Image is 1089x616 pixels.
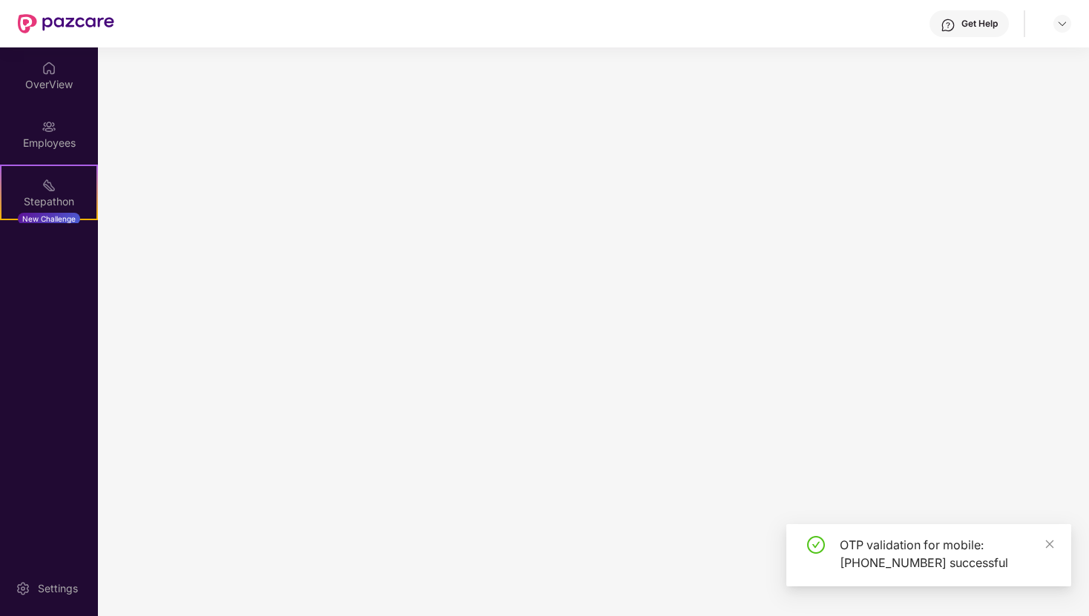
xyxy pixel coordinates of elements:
[42,61,56,76] img: svg+xml;base64,PHN2ZyBpZD0iSG9tZSIgeG1sbnM9Imh0dHA6Ly93d3cudzMub3JnLzIwMDAvc3ZnIiB3aWR0aD0iMjAiIG...
[961,18,998,30] div: Get Help
[941,18,955,33] img: svg+xml;base64,PHN2ZyBpZD0iSGVscC0zMngzMiIgeG1sbnM9Imh0dHA6Ly93d3cudzMub3JnLzIwMDAvc3ZnIiB3aWR0aD...
[807,536,825,554] span: check-circle
[1056,18,1068,30] img: svg+xml;base64,PHN2ZyBpZD0iRHJvcGRvd24tMzJ4MzIiIHhtbG5zPSJodHRwOi8vd3d3LnczLm9yZy8yMDAwL3N2ZyIgd2...
[42,178,56,193] img: svg+xml;base64,PHN2ZyB4bWxucz0iaHR0cDovL3d3dy53My5vcmcvMjAwMC9zdmciIHdpZHRoPSIyMSIgaGVpZ2h0PSIyMC...
[1,194,96,209] div: Stepathon
[18,14,114,33] img: New Pazcare Logo
[33,581,82,596] div: Settings
[1044,539,1055,549] span: close
[840,536,1053,572] div: OTP validation for mobile: [PHONE_NUMBER] successful
[16,581,30,596] img: svg+xml;base64,PHN2ZyBpZD0iU2V0dGluZy0yMHgyMCIgeG1sbnM9Imh0dHA6Ly93d3cudzMub3JnLzIwMDAvc3ZnIiB3aW...
[18,213,80,225] div: New Challenge
[42,119,56,134] img: svg+xml;base64,PHN2ZyBpZD0iRW1wbG95ZWVzIiB4bWxucz0iaHR0cDovL3d3dy53My5vcmcvMjAwMC9zdmciIHdpZHRoPS...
